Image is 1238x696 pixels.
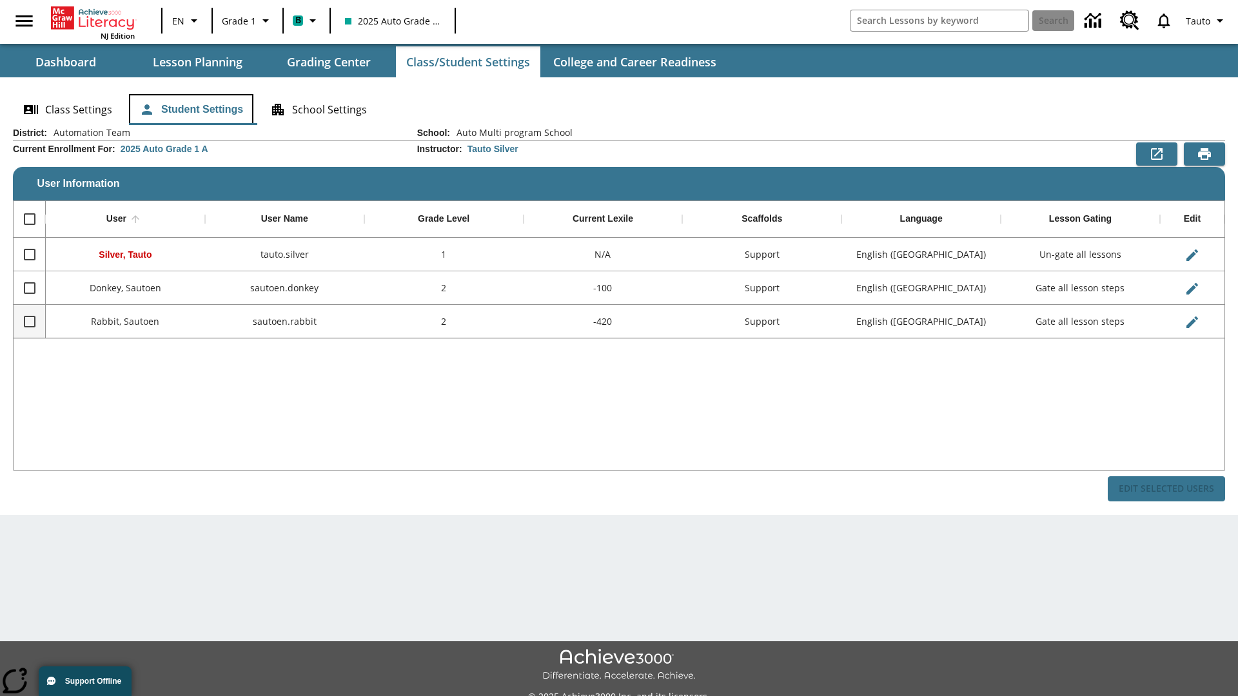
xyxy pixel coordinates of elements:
div: -100 [524,271,683,305]
span: Grade 1 [222,14,256,28]
span: Silver, Tauto [99,249,152,260]
div: User Name [261,213,308,225]
button: Export to CSV [1136,142,1177,166]
button: Support Offline [39,666,132,696]
div: Class/Student Settings [13,94,1225,125]
button: Student Settings [129,94,253,125]
button: Print Preview [1184,142,1225,166]
span: Tauto [1186,14,1210,28]
div: 2025 Auto Grade 1 A [121,142,208,155]
button: Class Settings [13,94,123,125]
button: Grading Center [264,46,393,77]
a: Resource Center, Will open in new tab [1112,3,1147,38]
button: Grade: Grade 1, Select a grade [217,9,279,32]
div: Edit [1184,213,1201,225]
div: Support [682,238,841,271]
button: Lesson Planning [133,46,262,77]
span: 2025 Auto Grade 1 A [345,14,440,28]
div: User [106,213,126,225]
button: Open side menu [5,2,43,40]
a: Data Center [1077,3,1112,39]
button: Edit User [1179,309,1205,335]
div: Support [682,271,841,305]
div: English (US) [841,238,1001,271]
div: Gate all lesson steps [1001,271,1160,305]
div: 1 [364,238,524,271]
a: Notifications [1147,4,1181,37]
a: Home [51,5,135,31]
span: Support Offline [65,677,121,686]
span: B [295,12,301,28]
span: NJ Edition [101,31,135,41]
span: Rabbit, Sautoen [91,315,159,327]
div: 2 [364,271,524,305]
div: Support [682,305,841,338]
span: Automation Team [47,126,130,139]
button: Language: EN, Select a language [166,9,208,32]
input: search field [850,10,1028,31]
div: Tauto Silver [467,142,518,155]
span: User Information [37,178,120,189]
div: sautoen.donkey [205,271,364,305]
div: N/A [524,238,683,271]
span: EN [172,14,184,28]
button: Dashboard [1,46,130,77]
div: Lesson Gating [1049,213,1112,225]
img: Achieve3000 Differentiate Accelerate Achieve [542,649,696,682]
button: Edit User [1179,276,1205,302]
div: User Information [13,126,1225,502]
button: School Settings [260,94,377,125]
button: Edit User [1179,242,1205,268]
div: tauto.silver [205,238,364,271]
span: Donkey, Sautoen [90,282,161,294]
div: Gate all lesson steps [1001,305,1160,338]
div: English (US) [841,271,1001,305]
h2: Current Enrollment For : [13,144,115,155]
h2: Instructor : [417,144,462,155]
button: Profile/Settings [1181,9,1233,32]
span: Auto Multi program School [450,126,573,139]
button: Class/Student Settings [396,46,540,77]
div: sautoen.rabbit [205,305,364,338]
button: Boost Class color is teal. Change class color [288,9,326,32]
div: 2 [364,305,524,338]
button: College and Career Readiness [543,46,727,77]
h2: School : [417,128,450,139]
div: English (US) [841,305,1001,338]
div: Home [51,4,135,41]
div: Language [900,213,943,225]
div: -420 [524,305,683,338]
div: Current Lexile [573,213,633,225]
div: Un-gate all lessons [1001,238,1160,271]
div: Scaffolds [742,213,782,225]
div: Grade Level [418,213,469,225]
h2: District : [13,128,47,139]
